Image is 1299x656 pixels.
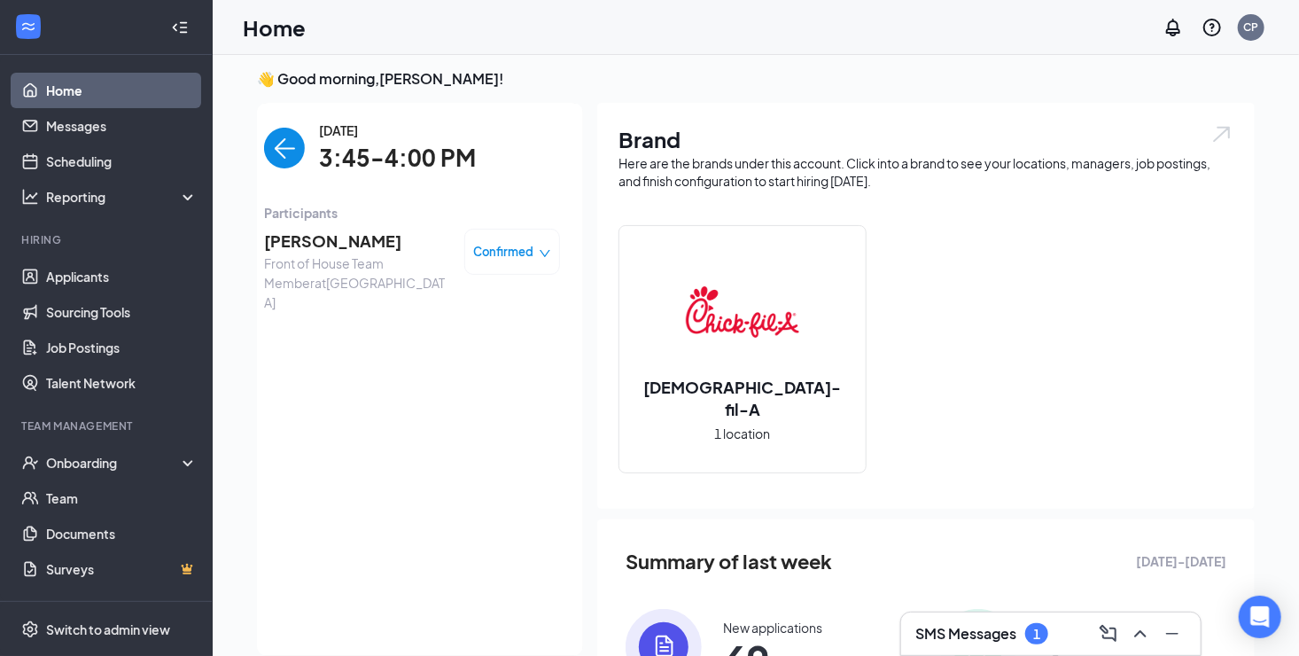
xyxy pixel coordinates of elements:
button: Minimize [1158,620,1186,648]
svg: Collapse [171,19,189,36]
h3: 👋 Good morning, [PERSON_NAME] ! [257,69,1255,89]
a: Job Postings [46,330,198,365]
svg: ComposeMessage [1098,623,1119,644]
a: Scheduling [46,144,198,179]
h3: SMS Messages [915,624,1016,644]
a: Sourcing Tools [46,294,198,330]
span: [DATE] - [DATE] [1136,551,1226,571]
svg: Settings [21,621,39,638]
svg: UserCheck [21,454,39,472]
svg: Notifications [1163,17,1184,38]
svg: WorkstreamLogo [19,18,37,35]
svg: Minimize [1162,623,1183,644]
svg: Analysis [21,188,39,206]
div: CP [1244,20,1259,35]
button: ComposeMessage [1094,620,1123,648]
span: 3:45-4:00 PM [319,140,476,176]
a: Team [46,480,198,516]
span: Participants [264,203,560,223]
a: Home [46,73,198,108]
h2: [DEMOGRAPHIC_DATA]-fil-A [619,376,866,420]
a: Messages [46,108,198,144]
a: SurveysCrown [46,551,198,587]
span: [PERSON_NAME] [264,229,450,254]
div: Team Management [21,418,194,433]
a: Documents [46,516,198,551]
a: Applicants [46,259,198,294]
span: Confirmed [474,243,534,261]
div: Reporting [46,188,198,206]
button: back-button [264,128,305,168]
span: [DATE] [319,121,476,140]
div: Here are the brands under this account. Click into a brand to see your locations, managers, job p... [618,154,1233,190]
div: 1 [1033,627,1040,642]
span: Front of House Team Member at [GEOGRAPHIC_DATA] [264,254,450,312]
h1: Home [243,12,306,43]
div: Switch to admin view [46,621,170,638]
span: Summary of last week [626,546,832,577]
span: down [539,247,551,260]
h1: Brand [618,124,1233,154]
a: Talent Network [46,365,198,401]
div: Hiring [21,232,194,247]
div: New applications [723,619,822,636]
img: open.6027fd2a22e1237b5b06.svg [1210,124,1233,144]
div: Open Intercom Messenger [1239,596,1281,638]
span: 1 location [715,424,771,443]
svg: ChevronUp [1130,623,1151,644]
img: Chick-fil-A [686,255,799,369]
button: ChevronUp [1126,620,1155,648]
svg: QuestionInfo [1202,17,1223,38]
div: Onboarding [46,454,183,472]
